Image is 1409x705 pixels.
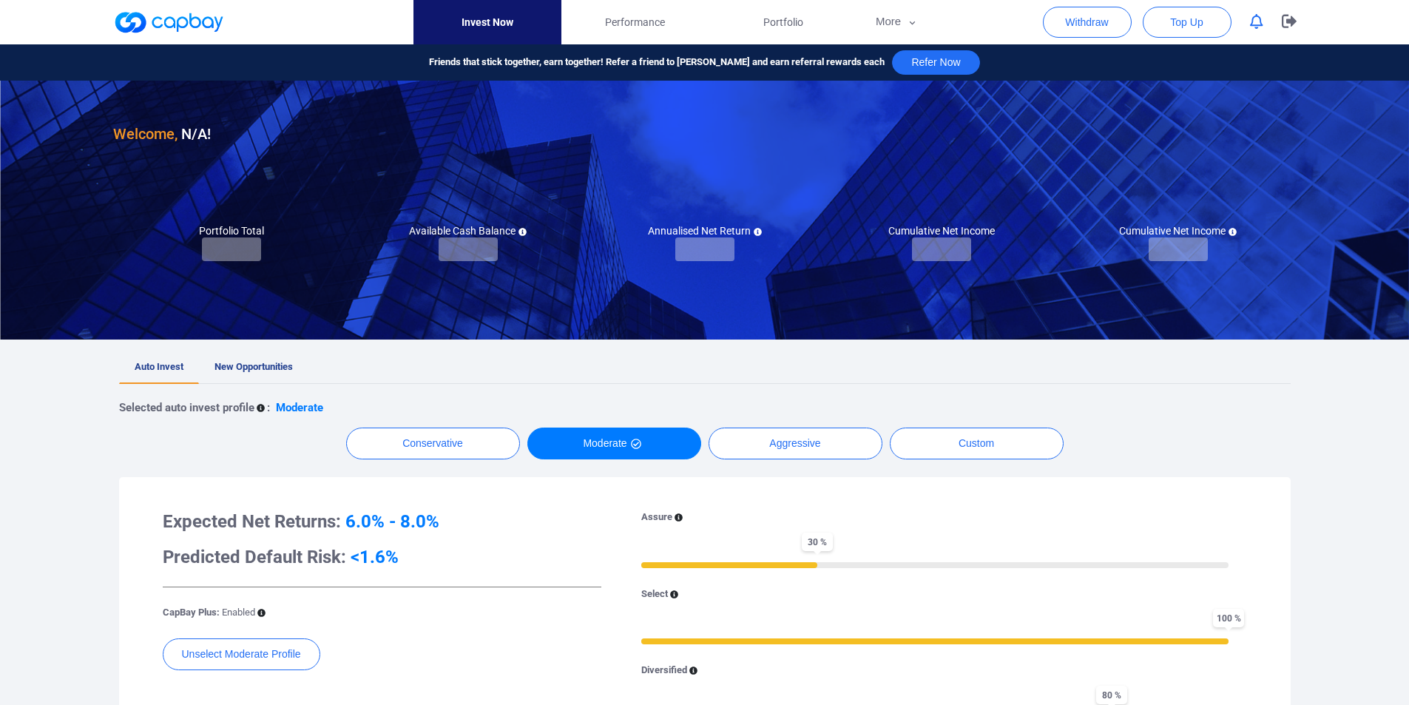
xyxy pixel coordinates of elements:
h3: N/A ! [113,122,211,146]
button: Moderate [527,428,701,459]
span: 80 % [1096,686,1127,704]
p: : [267,399,270,416]
button: Withdraw [1043,7,1132,38]
span: Auto Invest [135,361,183,372]
span: <1.6% [351,547,399,567]
button: Conservative [346,428,520,459]
span: 100 % [1213,609,1244,627]
span: Performance [605,14,665,30]
h5: Annualised Net Return [648,224,762,237]
button: Custom [890,428,1064,459]
button: Refer Now [892,50,979,75]
h5: Portfolio Total [199,224,264,237]
h5: Available Cash Balance [409,224,527,237]
span: 6.0% - 8.0% [345,511,439,532]
span: New Opportunities [214,361,293,372]
span: Enabled [222,607,255,618]
button: Aggressive [709,428,882,459]
p: CapBay Plus: [163,605,255,621]
h5: Cumulative Net Income [1119,224,1237,237]
button: Unselect Moderate Profile [163,638,320,670]
span: Top Up [1170,15,1203,30]
p: Assure [641,510,672,525]
span: Welcome, [113,125,178,143]
button: Top Up [1143,7,1231,38]
p: Selected auto invest profile [119,399,254,416]
h3: Predicted Default Risk: [163,545,601,569]
span: 30 % [802,533,833,551]
p: Diversified [641,663,687,678]
h5: Cumulative Net Income [888,224,995,237]
span: Friends that stick together, earn together! Refer a friend to [PERSON_NAME] and earn referral rew... [429,55,885,70]
span: Portfolio [763,14,803,30]
h3: Expected Net Returns: [163,510,601,533]
p: Moderate [276,399,323,416]
p: Select [641,587,668,602]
